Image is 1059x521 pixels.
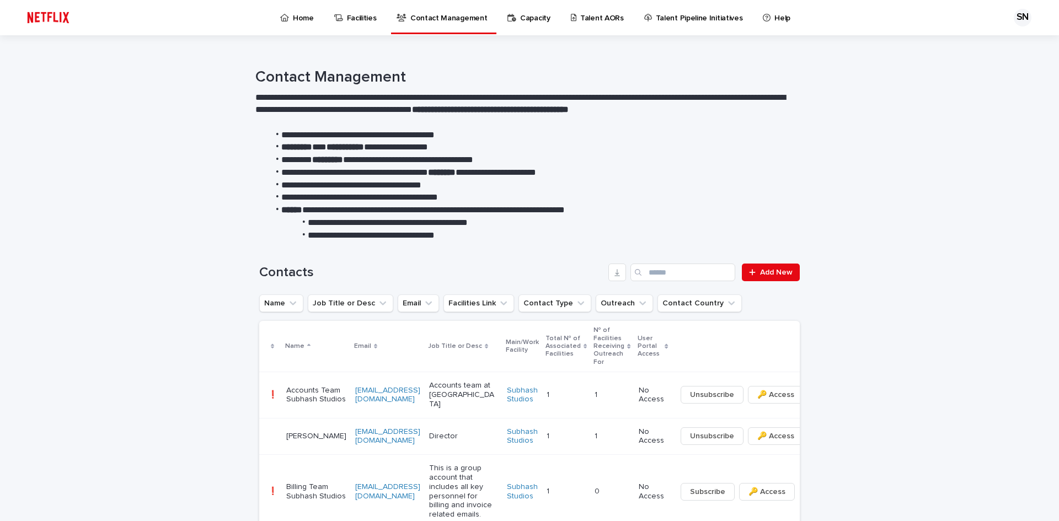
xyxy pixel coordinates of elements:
p: Billing Team Subhash Studios [286,482,346,501]
button: 🔑 Access [739,483,795,501]
p: 1 [547,429,552,441]
p: 1 [547,388,552,400]
button: 🔑 Access [748,386,804,404]
p: Main/Work Facility [506,336,539,357]
tr: ❗️❗️ Accounts Team Subhash Studios[EMAIL_ADDRESS][DOMAIN_NAME]Accounts team at [GEOGRAPHIC_DATA]S... [259,372,841,418]
p: Director [429,432,498,441]
button: Outreach [596,294,653,312]
p: Total № of Associated Facilities [545,332,581,361]
a: Subhash Studios [507,482,538,501]
p: ❗️ [268,388,280,400]
p: Accounts Team Subhash Studios [286,386,346,405]
button: Contact Type [518,294,591,312]
button: Contact Country [657,294,742,312]
button: Unsubscribe [681,386,744,404]
p: № of Facilities Receiving Outreach For [593,324,624,368]
p: 0 [595,485,602,496]
p: Accounts team at [GEOGRAPHIC_DATA] [429,381,498,409]
a: Subhash Studios [507,427,538,446]
button: Email [398,294,439,312]
p: 1 [595,388,600,400]
p: 1 [595,429,600,441]
span: 🔑 Access [757,431,794,442]
h1: Contacts [259,265,604,281]
button: Facilities Link [443,294,514,312]
button: 🔑 Access [748,427,804,445]
p: ❗️ [268,485,280,496]
a: [EMAIL_ADDRESS][DOMAIN_NAME] [355,386,420,404]
span: Unsubscribe [690,431,734,442]
span: Add New [760,268,793,276]
button: Unsubscribe [681,427,744,445]
input: Search [630,264,735,281]
a: Add New [742,264,800,281]
h1: Contact Management [255,68,796,87]
img: ifQbXi3ZQGMSEF7WDB7W [22,7,74,29]
button: Job Title or Desc [308,294,393,312]
p: Email [354,340,371,352]
span: 🔑 Access [748,486,785,497]
p: No Access [639,427,667,446]
div: SN [1014,9,1031,26]
p: No Access [639,482,667,501]
p: User Portal Access [638,332,662,361]
button: Name [259,294,303,312]
span: Unsubscribe [690,389,734,400]
p: [PERSON_NAME] [286,432,346,441]
p: Job Title or Desc [428,340,482,352]
p: Name [285,340,304,352]
a: [EMAIL_ADDRESS][DOMAIN_NAME] [355,428,420,445]
span: Subscribe [690,486,725,497]
p: 1 [547,485,552,496]
a: Subhash Studios [507,386,538,405]
p: No Access [639,386,667,405]
button: Subscribe [681,483,735,501]
a: [EMAIL_ADDRESS][DOMAIN_NAME] [355,483,420,500]
span: 🔑 Access [757,389,794,400]
tr: [PERSON_NAME][EMAIL_ADDRESS][DOMAIN_NAME]DirectorSubhash Studios 11 11 No AccessUnsubscribe🔑 Access [259,418,841,455]
p: This is a group account that includes all key personnel for billing and invoice related emails. [429,464,498,519]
